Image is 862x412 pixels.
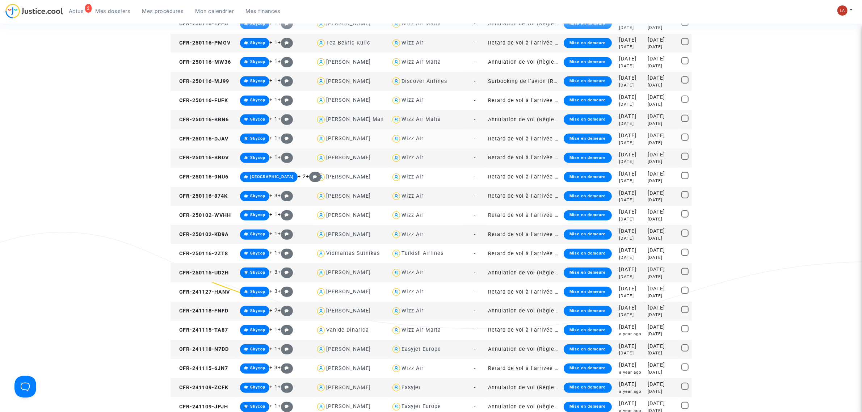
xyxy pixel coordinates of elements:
span: CFR-250116-MW36 [173,59,231,65]
div: [DATE] [619,312,643,318]
img: icon-user.svg [391,57,401,67]
span: + 1 [269,58,278,64]
div: [DATE] [619,208,643,216]
div: [PERSON_NAME] [326,193,371,199]
div: Wizz Air Malta [401,59,441,65]
div: [DATE] [619,350,643,356]
div: Mise en demeure [564,153,611,163]
div: [PERSON_NAME] [326,308,371,314]
span: + [278,288,293,294]
span: Mes finances [246,8,281,14]
div: [DATE] [648,25,676,31]
img: icon-user.svg [316,153,326,163]
div: [DATE] [619,323,643,331]
div: [DATE] [648,170,676,178]
div: [DATE] [648,312,676,318]
span: - [474,212,476,218]
span: CFR-250116-874K [173,193,228,199]
div: [DATE] [648,197,676,203]
td: Annulation de vol (Règlement CE n°261/2004) [486,110,562,129]
div: [DATE] [648,361,676,369]
a: Mes finances [240,6,286,17]
span: - [474,231,476,237]
span: Skycop [250,98,265,102]
span: + 1 [269,97,278,103]
span: + [278,97,293,103]
div: [DATE] [619,36,643,44]
div: [PERSON_NAME] [326,289,371,295]
td: Annulation de vol (Règlement CE n°261/2004) [486,263,562,282]
div: [DATE] [648,44,676,50]
div: [PERSON_NAME] [326,78,371,84]
span: + [278,346,293,352]
span: CFR-241115-6JN7 [173,365,228,371]
div: [PERSON_NAME] [326,97,371,103]
img: icon-user.svg [391,268,401,278]
img: icon-user.svg [316,402,326,412]
div: [DATE] [619,189,643,197]
img: icon-user.svg [316,363,326,374]
div: [PERSON_NAME] [326,59,371,65]
span: + 1 [269,154,278,160]
span: Skycop [250,366,265,370]
span: Skycop [250,328,265,332]
div: [DATE] [648,132,676,140]
span: + 1 [269,231,278,237]
div: Mise en demeure [564,363,611,374]
div: [DATE] [619,93,643,101]
div: [PERSON_NAME] [326,346,371,352]
span: Skycop [250,117,265,122]
span: + 1 [269,20,278,26]
span: + [278,154,293,160]
span: CFR-250116-BBN6 [173,117,229,123]
span: - [474,59,476,65]
div: Mise en demeure [564,19,611,29]
img: icon-user.svg [391,229,401,240]
div: [DATE] [619,63,643,69]
span: + 2 [269,307,278,314]
span: + [278,365,293,371]
div: Wizz Air [401,135,424,142]
span: + [278,269,293,275]
span: + 2 [298,173,306,180]
div: Vahide Dinarica [326,327,369,333]
div: Mise en demeure [564,268,611,278]
iframe: Help Scout Beacon - Open [14,376,36,398]
span: + [278,58,293,64]
span: CFR-241115-TA87 [173,327,228,333]
div: [DATE] [648,274,676,280]
span: + 1 [269,116,278,122]
span: + [278,135,293,141]
span: + 1 [269,77,278,84]
div: [DATE] [648,266,676,274]
div: [DATE] [619,361,643,369]
span: Mon calendrier [195,8,234,14]
img: icon-user.svg [391,287,401,297]
div: [DATE] [619,170,643,178]
div: [DATE] [648,121,676,127]
div: Tea Bekric Kulic [326,40,370,46]
img: icon-user.svg [316,306,326,316]
div: [DATE] [619,121,643,127]
div: [DATE] [619,151,643,159]
img: icon-user.svg [391,95,401,106]
img: icon-user.svg [391,114,401,125]
div: [DATE] [648,227,676,235]
span: + [278,116,293,122]
span: Skycop [250,59,265,64]
div: [DATE] [648,178,676,184]
div: Wizz Air [401,308,424,314]
span: Skycop [250,270,265,275]
img: icon-user.svg [316,76,326,87]
div: Turkish Airlines [401,250,443,256]
img: icon-user.svg [316,268,326,278]
span: + [278,307,293,314]
span: Skycop [250,155,265,160]
div: [DATE] [648,293,676,299]
span: - [474,346,476,352]
div: Mise en demeure [564,344,611,354]
span: + [278,231,293,237]
div: Mise en demeure [564,210,611,220]
div: [DATE] [648,82,676,88]
a: Mon calendrier [190,6,240,17]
